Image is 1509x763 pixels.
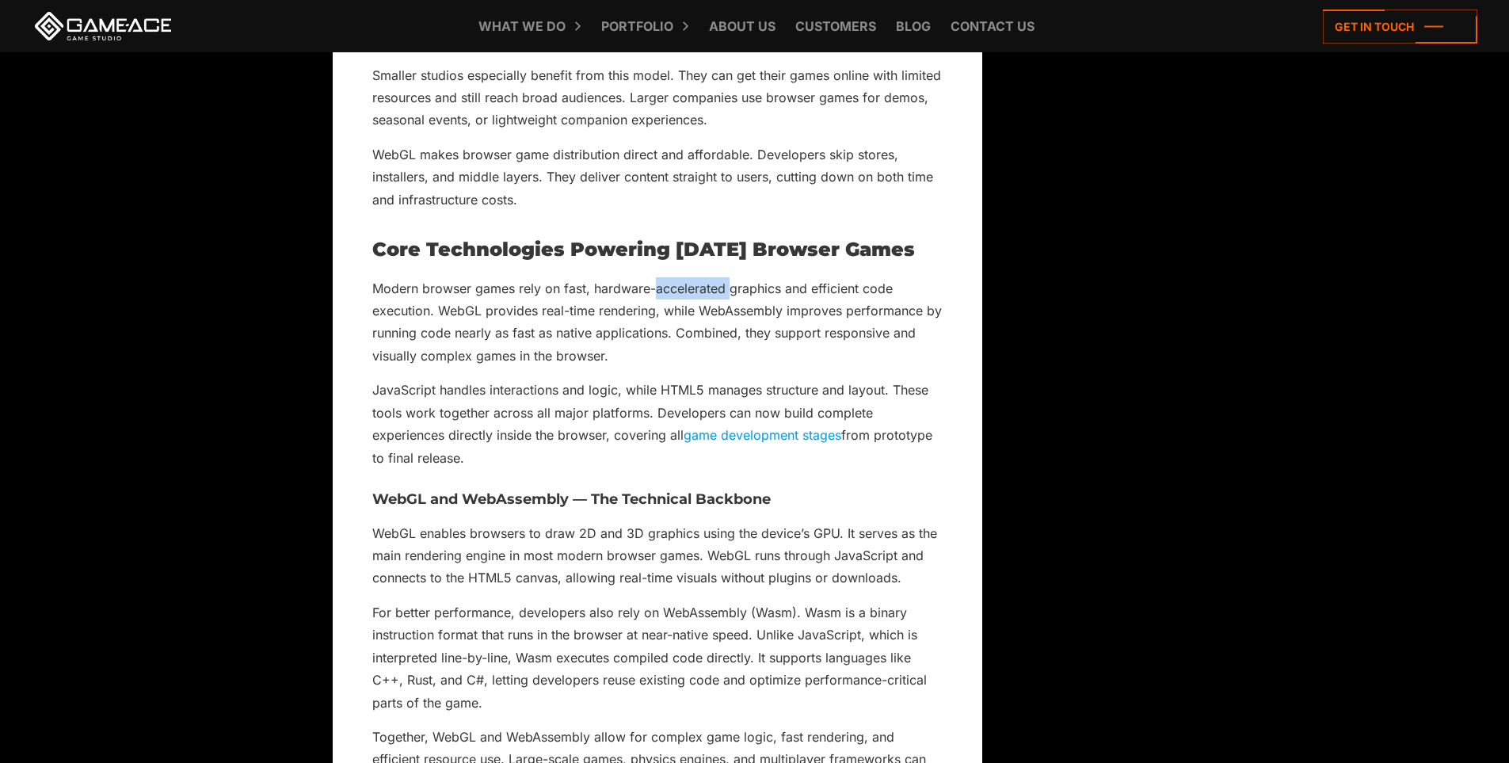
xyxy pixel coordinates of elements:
h3: WebGL and WebAssembly — The Technical Backbone [372,492,943,508]
p: WebGL enables browsers to draw 2D and 3D graphics using the device’s GPU. It serves as the main r... [372,522,943,589]
h2: Core Technologies Powering [DATE] Browser Games [372,239,943,260]
p: WebGL makes browser game distribution direct and affordable. Developers skip stores, installers, ... [372,143,943,211]
a: game development stages [684,427,841,443]
p: For better performance, developers also rely on WebAssembly (Wasm). Wasm is a binary instruction ... [372,601,943,714]
p: JavaScript handles interactions and logic, while HTML5 manages structure and layout. These tools ... [372,379,943,469]
p: Smaller studios especially benefit from this model. They can get their games online with limited ... [372,64,943,132]
a: Get in touch [1323,10,1477,44]
p: Modern browser games rely on fast, hardware-accelerated graphics and efficient code execution. We... [372,277,943,368]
